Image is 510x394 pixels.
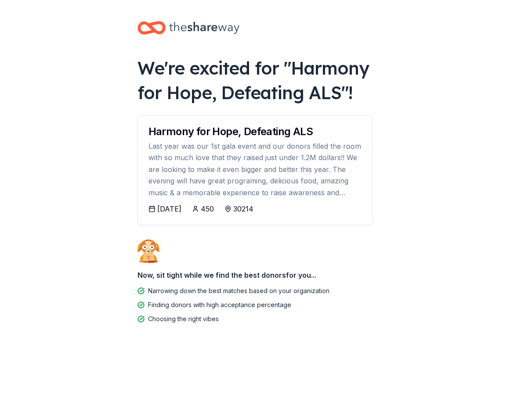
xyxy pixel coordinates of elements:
div: Choosing the right vibes [148,314,219,324]
div: Harmony for Hope, Defeating ALS [148,126,362,137]
div: 30214 [233,204,253,214]
div: We're excited for " Harmony for Hope, Defeating ALS "! [137,56,373,105]
div: Last year was our 1st gala event and our donors filled the room with so much love that they raise... [148,140,362,198]
div: [DATE] [157,204,181,214]
div: Now, sit tight while we find the best donors for you... [137,266,373,284]
img: Dog waiting patiently [137,239,159,263]
div: Narrowing down the best matches based on your organization [148,286,329,296]
div: Finding donors with high acceptance percentage [148,300,291,310]
div: 450 [201,204,214,214]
